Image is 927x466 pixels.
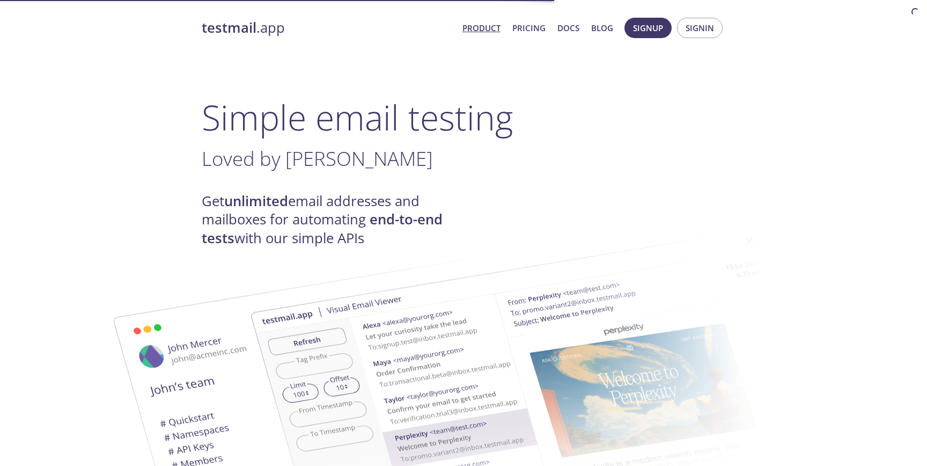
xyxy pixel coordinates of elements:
[677,18,723,38] button: Signin
[202,19,454,37] a: testmail.app
[224,192,288,210] strong: unlimited
[202,97,725,138] h1: Simple email testing
[686,21,714,35] span: Signin
[202,192,464,247] h4: Get email addresses and mailboxes for automating with our simple APIs
[624,18,672,38] button: Signup
[462,21,501,35] a: Product
[633,21,663,35] span: Signup
[512,21,546,35] a: Pricing
[202,18,256,37] strong: testmail
[591,21,613,35] a: Blog
[557,21,579,35] a: Docs
[202,145,433,172] span: Loved by [PERSON_NAME]
[202,210,443,247] strong: end-to-end tests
